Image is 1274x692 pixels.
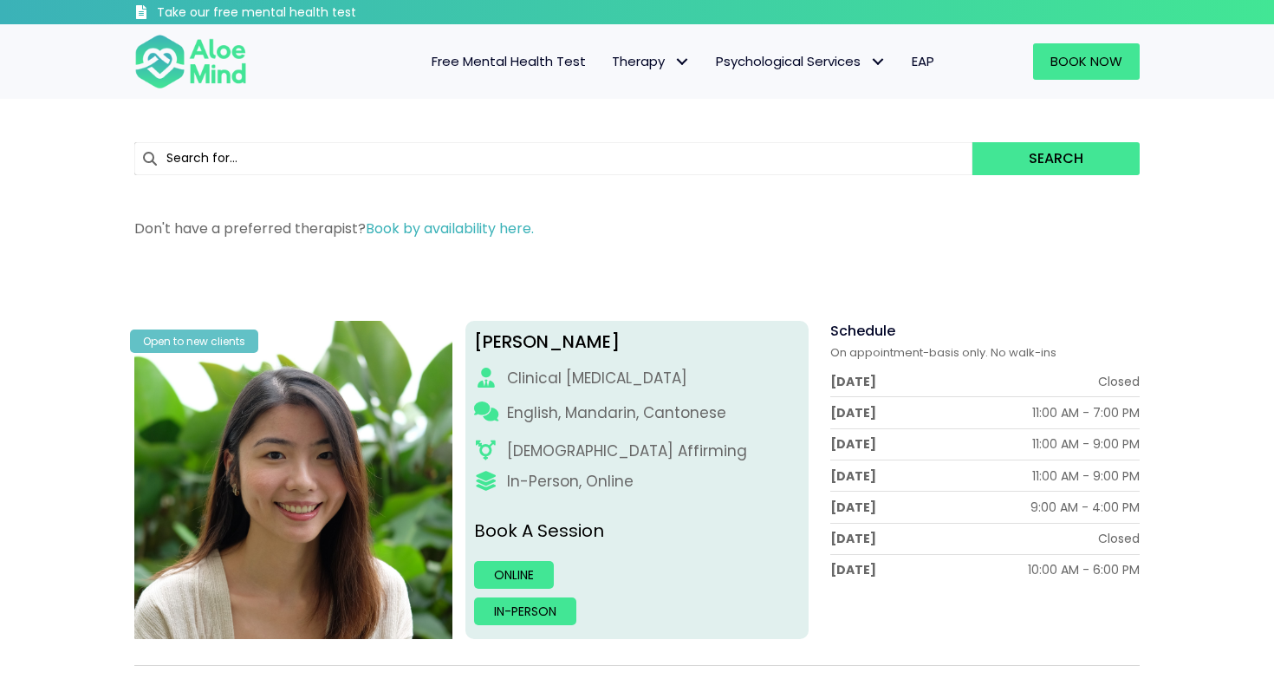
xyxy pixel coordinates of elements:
span: On appointment-basis only. No walk-ins [830,344,1056,361]
div: 11:00 AM - 9:00 PM [1032,467,1140,485]
div: [DATE] [830,404,876,421]
span: Psychological Services: submenu [865,49,890,75]
a: Psychological ServicesPsychological Services: submenu [703,43,899,80]
nav: Menu [270,43,947,80]
a: Online [474,561,554,589]
span: Therapy: submenu [669,49,694,75]
img: Aloe mind Logo [134,33,247,90]
div: [DATE] [830,561,876,578]
a: Free Mental Health Test [419,43,599,80]
span: EAP [912,52,934,70]
a: Take our free mental health test [134,4,449,24]
p: Don't have a preferred therapist? [134,219,1140,238]
span: Free Mental Health Test [432,52,586,70]
img: Peggy Clin Psych [134,321,452,639]
input: Search for... [134,142,972,175]
span: Book Now [1050,52,1122,70]
div: [DEMOGRAPHIC_DATA] Affirming [507,441,747,462]
div: In-Person, Online [507,471,634,493]
a: Book Now [1033,43,1140,80]
div: Clinical [MEDICAL_DATA] [507,368,687,389]
p: English, Mandarin, Cantonese [507,402,726,424]
span: Schedule [830,321,895,341]
div: [DATE] [830,530,876,547]
span: Psychological Services [716,52,886,70]
span: Therapy [612,52,690,70]
p: Book A Session [474,519,801,544]
div: 10:00 AM - 6:00 PM [1028,561,1140,578]
button: Search [972,142,1140,175]
a: In-person [474,597,576,625]
div: [DATE] [830,435,876,453]
a: TherapyTherapy: submenu [599,43,703,80]
div: [DATE] [830,467,876,485]
h3: Take our free mental health test [157,4,449,22]
div: 11:00 AM - 7:00 PM [1032,404,1140,421]
a: Book by availability here. [366,219,534,238]
div: Closed [1098,373,1140,390]
div: 11:00 AM - 9:00 PM [1032,435,1140,453]
div: [PERSON_NAME] [474,330,801,355]
div: Open to new clients [130,330,258,353]
div: [DATE] [830,373,876,390]
div: Closed [1098,530,1140,547]
a: EAP [899,43,947,80]
div: [DATE] [830,499,876,516]
div: 9:00 AM - 4:00 PM [1030,499,1140,516]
